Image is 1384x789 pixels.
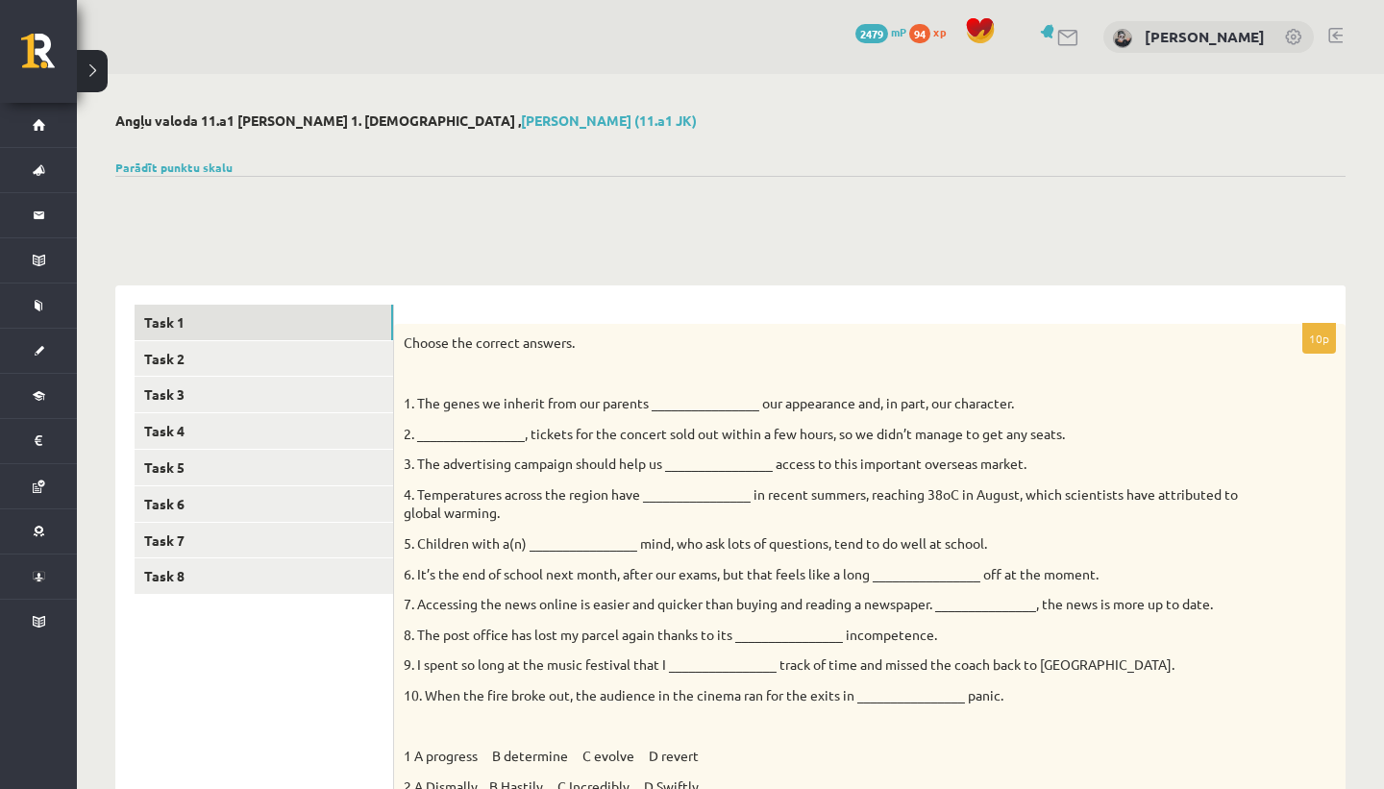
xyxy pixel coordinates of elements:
[404,394,1240,413] p: 1. The genes we inherit from our parents ________________ our appearance and, in part, our charac...
[135,305,393,340] a: Task 1
[135,486,393,522] a: Task 6
[115,112,1346,129] h2: Angļu valoda 11.a1 [PERSON_NAME] 1. [DEMOGRAPHIC_DATA] ,
[404,333,1240,353] p: Choose the correct answers.
[135,413,393,449] a: Task 4
[1113,29,1132,48] img: Vaļerija Guka
[21,34,77,82] a: Rīgas 1. Tālmācības vidusskola
[521,111,697,129] a: [PERSON_NAME] (11.a1 JK)
[909,24,955,39] a: 94 xp
[933,24,946,39] span: xp
[404,565,1240,584] p: 6. It’s the end of school next month, after our exams, but that feels like a long _______________...
[404,747,1240,766] p: 1 A progress B determine C evolve D revert
[135,558,393,594] a: Task 8
[891,24,906,39] span: mP
[404,626,1240,645] p: 8. The post office has lost my parcel again thanks to its ________________ incompetence.
[1302,323,1336,354] p: 10p
[909,24,930,43] span: 94
[855,24,888,43] span: 2479
[135,341,393,377] a: Task 2
[404,455,1240,474] p: 3. The advertising campaign should help us ________________ access to this important overseas mar...
[404,425,1240,444] p: 2. ________________, tickets for the concert sold out within a few hours, so we didn’t manage to ...
[404,686,1240,705] p: 10. When the fire broke out, the audience in the cinema ran for the exits in ________________ panic.
[115,160,233,175] a: Parādīt punktu skalu
[404,655,1240,675] p: 9. I spent so long at the music festival that I ________________ track of time and missed the coa...
[404,485,1240,523] p: 4. Temperatures across the region have ________________ in recent summers, reaching 38oC in Augus...
[135,377,393,412] a: Task 3
[404,534,1240,554] p: 5. Children with a(n) ________________ mind, who ask lots of questions, tend to do well at school.
[1145,27,1265,46] a: [PERSON_NAME]
[135,450,393,485] a: Task 5
[855,24,906,39] a: 2479 mP
[404,595,1240,614] p: 7. Accessing the news online is easier and quicker than buying and reading a newspaper. _________...
[135,523,393,558] a: Task 7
